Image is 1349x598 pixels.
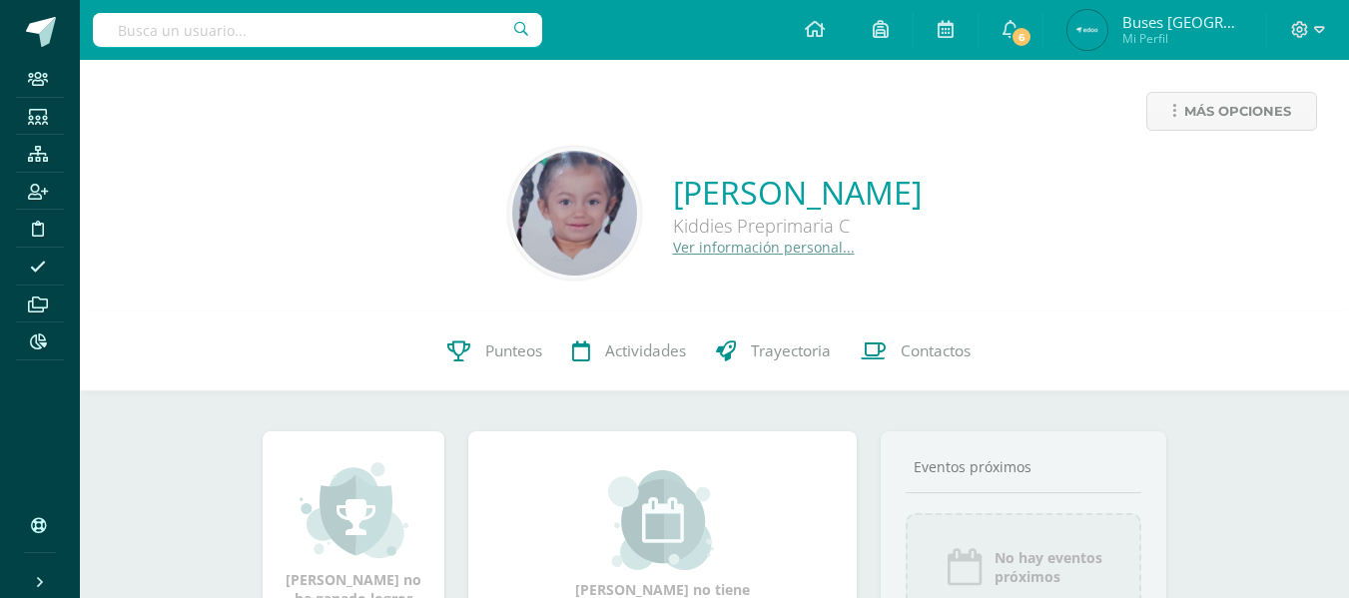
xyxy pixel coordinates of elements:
[945,547,985,587] img: event_icon.png
[995,548,1102,586] span: No hay eventos próximos
[1122,30,1242,47] span: Mi Perfil
[1067,10,1107,50] img: fc6c33b0aa045aa3213aba2fdb094e39.png
[846,311,986,391] a: Contactos
[300,460,408,560] img: achievement_small.png
[485,340,542,361] span: Punteos
[673,171,922,214] a: [PERSON_NAME]
[93,13,542,47] input: Busca un usuario...
[1146,92,1317,131] a: Más opciones
[432,311,557,391] a: Punteos
[673,238,855,257] a: Ver información personal...
[1011,26,1032,48] span: 6
[751,340,831,361] span: Trayectoria
[512,151,637,276] img: 74e16d8841c79b4ea440cf3194510dbe.png
[557,311,701,391] a: Actividades
[701,311,846,391] a: Trayectoria
[901,340,971,361] span: Contactos
[906,457,1141,476] div: Eventos próximos
[605,340,686,361] span: Actividades
[1122,12,1242,32] span: Buses [GEOGRAPHIC_DATA]
[608,470,717,570] img: event_small.png
[673,214,922,238] div: Kiddies Preprimaria C
[1184,93,1291,130] span: Más opciones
